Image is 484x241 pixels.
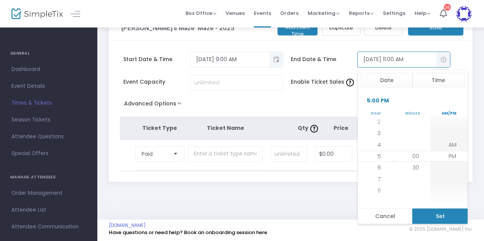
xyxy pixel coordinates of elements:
span: Orders [280,3,298,23]
span: Event Details [11,81,86,91]
span: Price [334,124,348,132]
span: Venues [226,3,245,23]
input: Enter a ticket type name. e.g. General Admission [188,146,263,162]
button: Save [408,20,463,36]
span: Event Capacity [123,78,190,86]
span: Ticket Type [142,124,177,132]
span: Season Tickets [11,115,86,125]
div: 16 [444,4,451,11]
span: Attendee Questions [11,132,86,142]
span: Qty [298,124,320,132]
span: Paid [142,150,167,158]
button: Advanced Options [120,98,189,112]
span: Times & Tickets [11,98,86,108]
span: Settings [383,3,405,23]
span: Help [415,10,431,17]
a: [DOMAIN_NAME] [109,222,146,228]
button: Add Event Time [277,20,318,36]
img: question-mark [310,125,318,133]
input: Price [315,147,352,161]
span: Dashboard [11,65,86,74]
span: Start Date & Time [123,55,190,63]
button: Duplicate [322,20,360,36]
h4: GENERAL [10,46,87,61]
span: © 2025 [DOMAIN_NAME] Inc. [409,226,473,232]
span: End Date & Time [291,55,357,63]
input: unlimited [271,147,307,161]
span: Box Office [186,10,216,17]
span: Events [254,3,271,23]
input: unlimited [190,76,283,90]
span: Order Management [11,188,86,198]
span: Ticket Name [207,124,244,132]
input: Select date & time [190,53,269,66]
input: Select date & time [358,53,437,66]
span: Reports [349,10,374,17]
button: Select [170,147,181,161]
h3: '[PERSON_NAME]’s Maze' Maze - 2025 [120,24,234,32]
span: Attendee Communication [11,222,86,232]
h4: MANAGE ATTENDEES [10,170,87,185]
span: Marketing [308,10,340,17]
span: Enable Ticket Sales [291,78,371,86]
span: Attendee List [11,205,86,215]
a: Have questions or need help? Book an onboarding session here [109,229,267,236]
button: Toggle popup [437,52,450,67]
button: Delete [364,20,402,36]
img: question-mark [346,79,354,86]
button: Toggle popup [269,52,283,67]
span: Special Offers [11,149,86,159]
